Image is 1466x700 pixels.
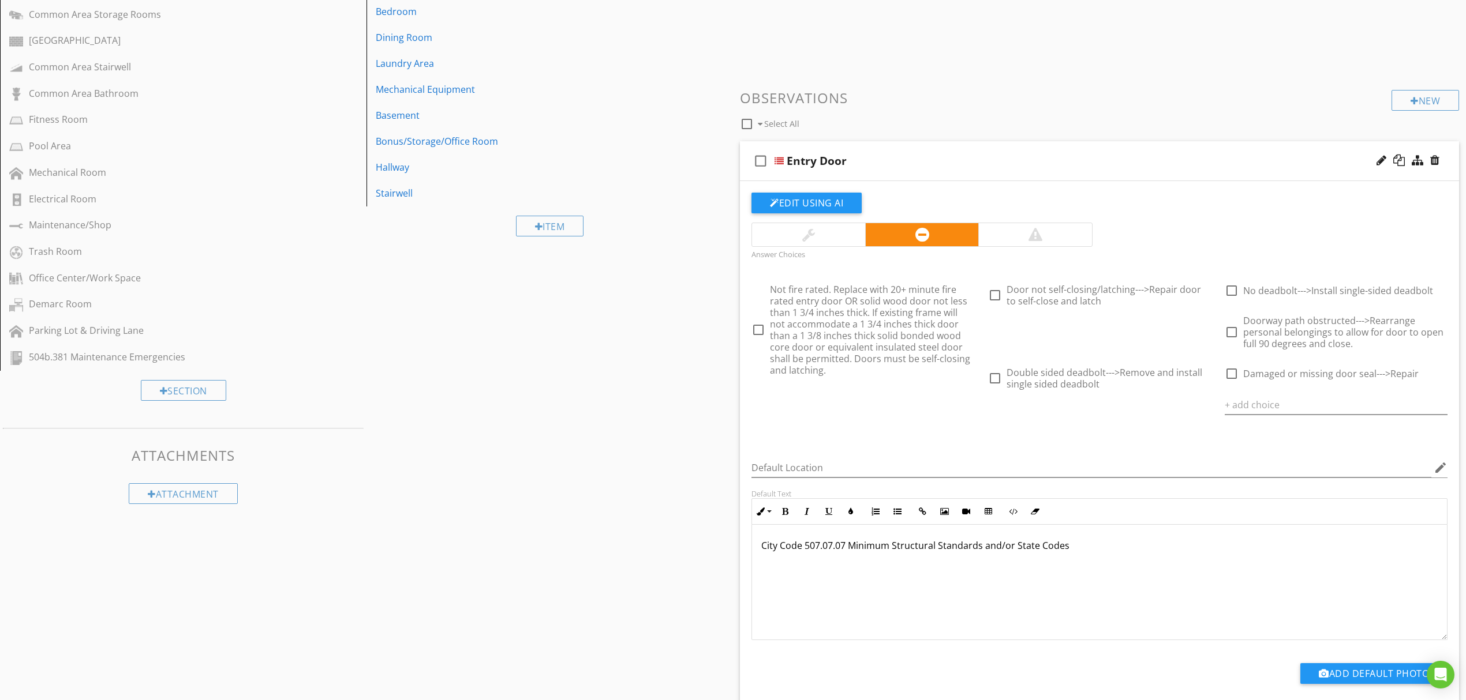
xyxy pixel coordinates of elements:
[376,5,684,18] div: Bedroom
[955,500,977,522] button: Insert Video
[751,458,1431,477] input: Default Location
[129,483,238,504] div: Attachment
[764,118,799,129] span: Select All
[376,160,684,174] div: Hallway
[376,134,684,148] div: Bonus/Storage/Office Room
[752,500,774,522] button: Inline Style
[29,33,312,47] div: [GEOGRAPHIC_DATA]
[1434,461,1448,475] i: edit
[740,90,1459,106] h3: Observations
[770,283,970,377] span: Not fire rated. Replace with 20+ minute fire rated entry door OR solid wood door not less than 1 ...
[29,86,312,100] div: Common Area Bathroom
[818,500,840,522] button: Underline (Ctrl+U)
[865,500,887,522] button: Ordered List
[29,112,312,126] div: Fitness Room
[751,489,1448,498] div: Default Text
[1243,314,1443,350] span: Doorway path obstructed--->Rearrange personal belongings to allow for door to open full 90 degree...
[376,82,684,96] div: Mechanical Equipment
[751,249,805,259] label: Answer Choices
[376,57,684,70] div: Laundry Area
[29,297,312,311] div: Demarc Room
[761,539,1438,552] p: City Code 507.07.07 Minimum Structural Standards and/or State Codes
[1225,396,1448,415] input: + add choice
[29,192,312,206] div: Electrical Room
[376,31,684,44] div: Dining Room
[29,244,312,258] div: Trash Room
[29,7,312,21] div: Common Area Storage Rooms
[376,186,684,200] div: Stairwell
[796,500,818,522] button: Italic (Ctrl+I)
[1427,661,1454,688] div: Open Intercom Messenger
[516,216,584,236] div: Item
[29,165,312,179] div: Mechanical Room
[751,193,862,213] button: Edit Using AI
[141,380,226,401] div: Section
[977,500,999,522] button: Insert Table
[1024,500,1046,522] button: Clear Formatting
[1007,366,1202,390] span: Double sided deadbolt--->Remove and install single sided deadbolt
[376,108,684,122] div: Basement
[840,500,862,522] button: Colors
[933,500,955,522] button: Insert Image (Ctrl+P)
[1243,284,1433,297] span: No deadbolt--->Install single-sided deadbolt
[1300,663,1448,684] button: Add Default Photo
[787,154,847,168] div: Entry Door
[29,323,312,337] div: Parking Lot & Driving Lane
[29,139,312,153] div: Pool Area
[1007,283,1201,307] span: Door not self-closing/latching--->Repair door to self-close and latch
[1392,90,1459,111] div: New
[29,271,312,285] div: Office Center/Work Space
[1002,500,1024,522] button: Code View
[29,350,312,364] div: 504b.381 Maintenance Emergencies
[911,500,933,522] button: Insert Link (Ctrl+K)
[1243,367,1419,380] span: Damaged or missing door seal--->Repair
[751,147,770,175] i: check_box_outline_blank
[774,500,796,522] button: Bold (Ctrl+B)
[887,500,908,522] button: Unordered List
[29,218,312,232] div: Maintenance/Shop
[29,60,312,74] div: Common Area Stairwell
